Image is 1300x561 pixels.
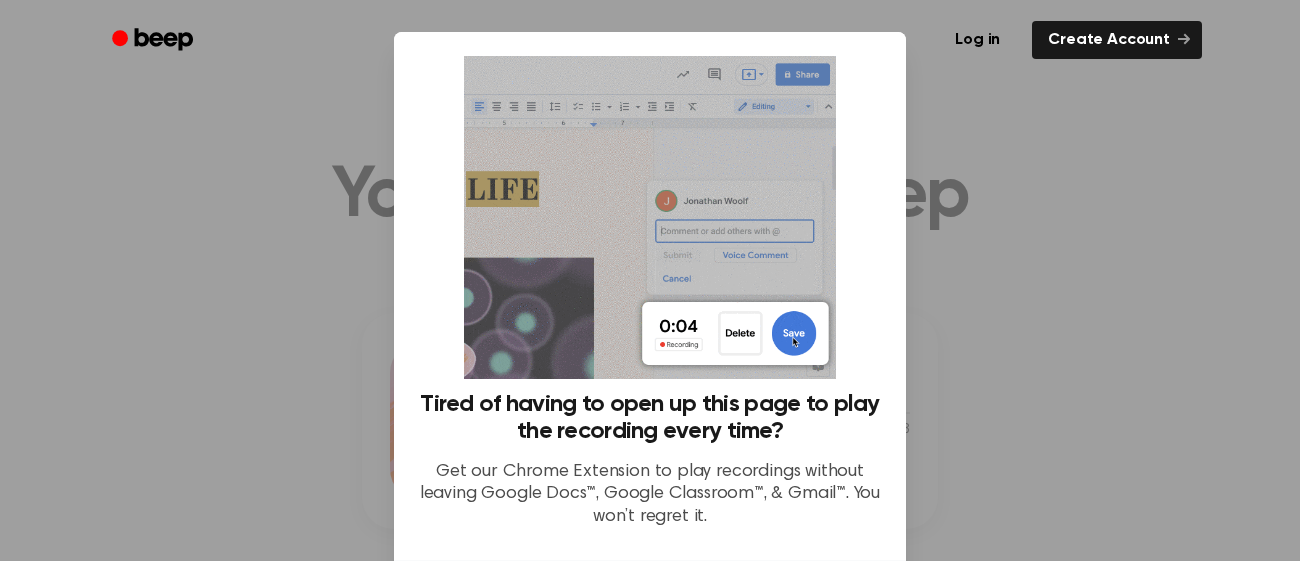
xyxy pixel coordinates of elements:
[935,17,1020,63] a: Log in
[418,461,882,529] p: Get our Chrome Extension to play recordings without leaving Google Docs™, Google Classroom™, & Gm...
[1032,21,1202,59] a: Create Account
[464,56,835,379] img: Beep extension in action
[418,391,882,445] h3: Tired of having to open up this page to play the recording every time?
[98,21,211,60] a: Beep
